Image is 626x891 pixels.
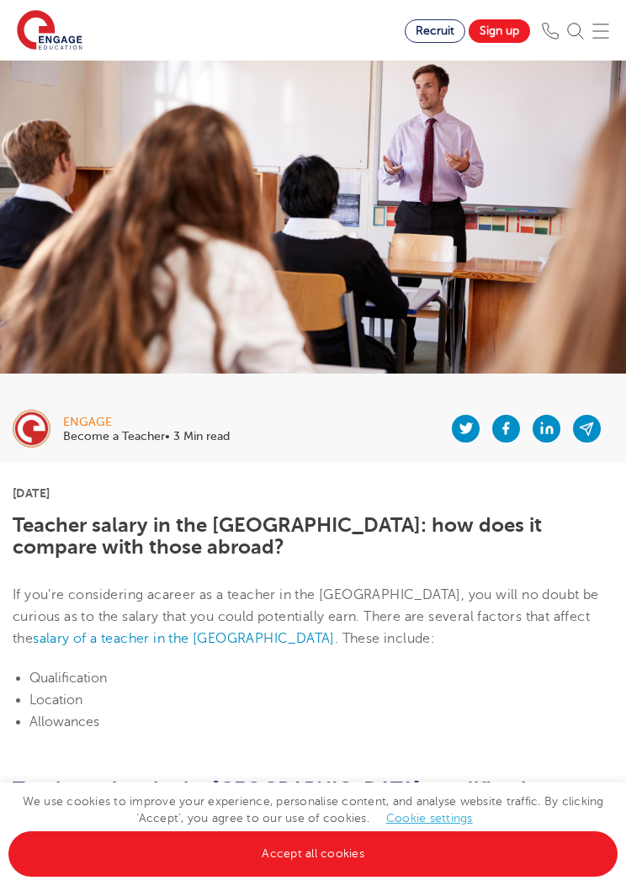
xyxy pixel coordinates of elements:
img: Mobile Menu [592,23,609,40]
p: Become a Teacher• 3 Min read [63,431,230,443]
p: [DATE] [13,487,613,499]
span: Recruit [416,24,454,37]
h1: Teacher salary in the [GEOGRAPHIC_DATA]: how does it compare with those abroad? [13,514,613,559]
span: Allowances [29,714,99,729]
span: Qualification [29,671,107,686]
span: , you will no doubt be curious as to the salary that you could potentially earn. There are severa... [13,587,599,647]
span: If you’re considering a [13,587,154,602]
span: . These include: [335,631,435,646]
a: Sign up [469,19,530,43]
img: Engage Education [17,10,82,52]
a: Accept all cookies [8,831,618,877]
div: engage [63,416,230,428]
span: Location [29,692,82,708]
span: Teacher salary in the [GEOGRAPHIC_DATA]: qualifications [13,777,560,801]
a: Cookie settings [386,812,473,825]
span: career as a teacher in the [GEOGRAPHIC_DATA] [154,587,461,602]
img: Phone [542,23,559,40]
a: Recruit [405,19,465,43]
a: salary of a teacher in the [GEOGRAPHIC_DATA] [33,631,335,646]
span: We use cookies to improve your experience, personalise content, and analyse website traffic. By c... [8,795,618,860]
img: Search [567,23,584,40]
